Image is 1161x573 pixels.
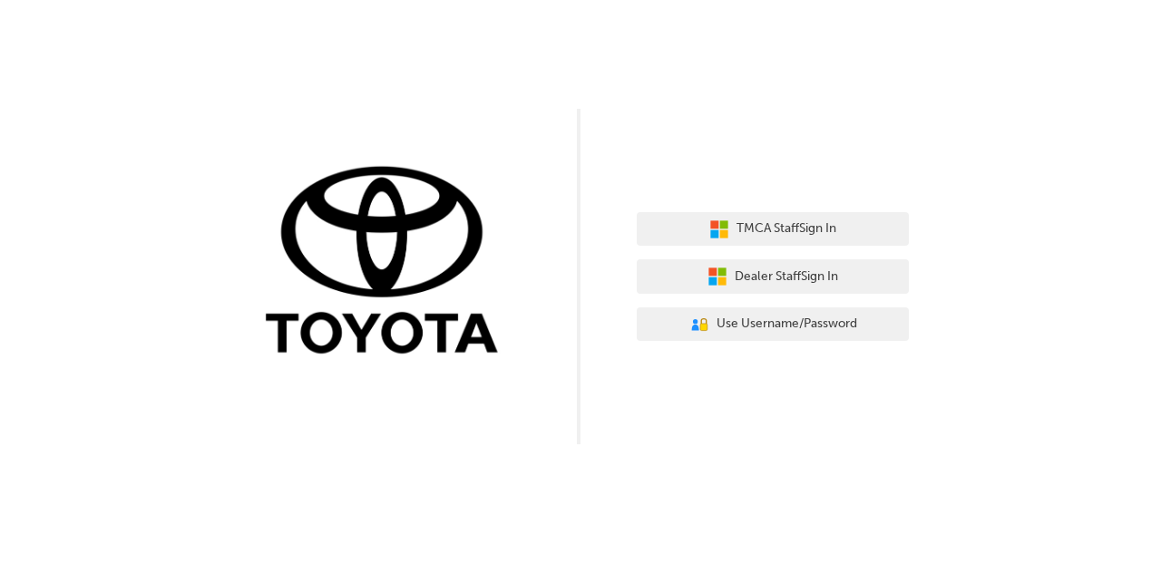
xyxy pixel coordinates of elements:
[735,267,838,287] span: Dealer Staff Sign In
[717,314,857,335] span: Use Username/Password
[637,212,909,247] button: TMCA StaffSign In
[637,259,909,294] button: Dealer StaffSign In
[637,307,909,342] button: Use Username/Password
[737,219,836,239] span: TMCA Staff Sign In
[252,162,524,363] img: Trak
